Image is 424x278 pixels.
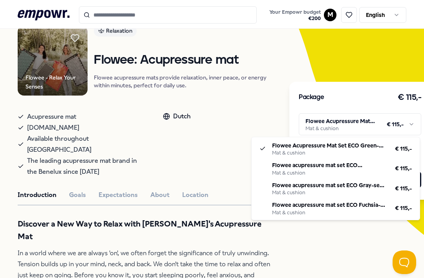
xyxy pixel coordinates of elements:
p: Flowee acupressure mat set ECO Gray-sea green [272,181,386,190]
p: Flowee acupressure mat set ECO Fuchsia-Orange [272,201,386,209]
div: Mat & cushion [272,210,386,216]
span: € 115,- [395,184,412,193]
p: Flowee acupressure mat set ECO [PERSON_NAME] [272,161,386,169]
span: € 115,- [395,144,412,153]
div: Mat & cushion [272,190,386,196]
p: Flowee Acupressure Mat Set ECO Green-Grey [272,141,386,150]
div: Mat & cushion [272,150,386,156]
span: € 115,- [395,204,412,212]
span: € 115,- [395,164,412,173]
div: Mat & cushion [272,170,386,176]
